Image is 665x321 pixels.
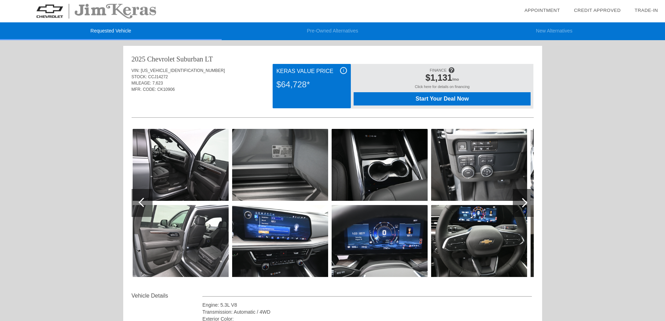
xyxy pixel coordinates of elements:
[202,301,532,308] div: Engine: 5.3L V8
[430,68,446,72] span: FINANCE
[202,308,532,315] div: Transmission: Automatic / 4WD
[343,68,344,73] span: i
[132,292,202,300] div: Vehicle Details
[132,68,140,73] span: VIN:
[357,73,527,85] div: /mo
[132,97,534,108] div: Quoted on [DATE] 7:52:40 AM
[354,85,531,92] div: Click here for details on financing
[141,68,225,73] span: [US_VEHICLE_IDENTIFICATION_NUMBER]
[426,73,452,82] span: $1,131
[443,22,665,40] li: New Alternatives
[574,8,621,13] a: Credit Approved
[635,8,658,13] a: Trade-In
[332,205,428,277] img: 15.jpg
[232,129,328,201] img: 12.jpg
[132,54,204,64] div: 2025 Chevrolet Suburban
[524,8,560,13] a: Appointment
[132,87,156,92] span: MFR. CODE:
[531,129,627,201] img: 18.jpg
[205,54,213,64] div: LT
[531,205,627,277] img: 19.jpg
[276,75,347,94] div: $64,728*
[332,129,428,201] img: 14.jpg
[431,205,527,277] img: 17.jpg
[132,74,147,79] span: STOCK:
[222,22,443,40] li: Pre-Owned Alternatives
[157,87,175,92] span: CK10906
[133,205,229,277] img: 11.jpg
[133,129,229,201] img: 10.jpg
[148,74,168,79] span: CCJ14272
[132,81,152,86] span: MILEAGE:
[362,96,522,102] span: Start Your Deal Now
[153,81,163,86] span: 7,623
[232,205,328,277] img: 13.jpg
[276,67,347,75] div: Keras Value Price
[431,129,527,201] img: 16.jpg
